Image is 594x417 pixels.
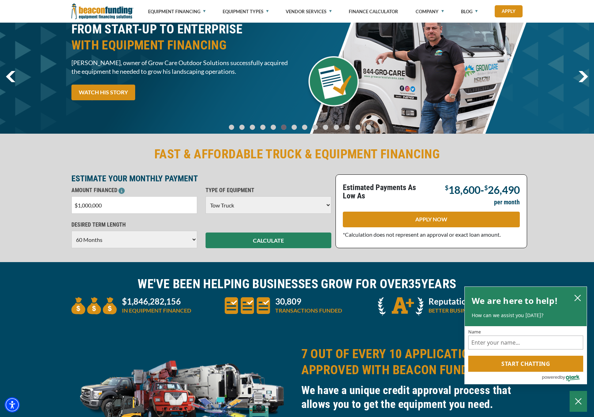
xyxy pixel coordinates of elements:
[494,198,520,206] p: per month
[408,277,421,291] span: 35
[429,297,499,306] p: Reputation
[71,297,117,314] img: three money bags to convey large amount of equipment financed
[71,37,293,53] span: WITH EQUIPMENT FINANCING
[206,233,331,248] button: CALCULATE
[468,356,583,372] button: Start chatting
[429,306,499,315] p: BETTER BUSINESS BUREAU
[542,373,560,381] span: powered
[311,124,319,130] a: Go To Slide 8
[275,297,342,306] p: 30,809
[322,124,330,130] a: Go To Slide 9
[238,124,246,130] a: Go To Slide 1
[572,293,583,302] button: close chatbox
[227,124,236,130] a: Go To Slide 0
[122,297,191,306] p: $1,846,282,156
[275,306,342,315] p: TRANSACTIONS FUNDED
[206,186,331,195] p: TYPE OF EQUIPMENT
[343,183,427,200] p: Estimated Payments As Low As
[71,186,197,195] p: AMOUNT FINANCED
[343,124,352,130] a: Go To Slide 11
[472,312,580,319] p: How can we assist you [DATE]?
[560,373,565,381] span: by
[122,306,191,315] p: IN EQUIPMENT FINANCED
[495,5,523,17] a: Apply
[301,383,523,411] h3: We have a unique credit approval process that allows you to get the equipment you need.
[448,183,480,196] span: 18,600
[301,346,523,378] h2: 7 OUT OF EVERY 10 APPLICATIONS APPROVED WITH BEACON FUNDING
[578,71,588,82] img: Right Navigator
[71,221,197,229] p: DESIRED TERM LENGTH
[71,21,293,53] h2: FROM START-UP TO ENTERPRISE
[71,58,293,76] span: [PERSON_NAME], owner of Grow Care Outdoor Solutions successfully acquired the equipment he needed...
[472,294,558,308] h2: We are here to help!
[71,174,331,183] p: ESTIMATE YOUR MONTHLY PAYMENT
[332,124,341,130] a: Go To Slide 10
[578,71,588,82] a: next
[71,85,135,100] a: WATCH HIS STORY
[343,231,501,238] span: *Calculation does not represent an approval or exact loan amount.
[259,124,267,130] a: Go To Slide 3
[484,184,488,191] span: $
[354,124,362,130] a: Go To Slide 12
[468,330,583,334] label: Name
[71,391,293,397] a: equipment collage
[301,124,309,130] a: Go To Slide 7
[269,124,278,130] a: Go To Slide 4
[468,336,583,349] input: Name
[248,124,257,130] a: Go To Slide 2
[71,196,197,214] input: $
[225,297,270,314] img: three document icons to convery large amount of transactions funded
[290,124,299,130] a: Go To Slide 6
[343,212,520,227] a: APPLY NOW
[5,397,20,412] div: Accessibility Menu
[364,124,373,130] a: Go To Slide 13
[542,372,587,384] a: Powered by Olark - open in a new tab
[445,184,448,191] span: $
[6,71,15,82] a: previous
[570,391,587,412] button: Close Chatbox
[464,286,587,385] div: olark chatbox
[378,297,423,316] img: A + icon
[280,124,288,130] a: Go To Slide 5
[71,146,523,162] h2: FAST & AFFORDABLE TRUCK & EQUIPMENT FINANCING
[488,183,520,196] span: 26,490
[445,183,520,195] p: -
[6,71,15,82] img: Left Navigator
[71,276,523,292] h2: WE'VE BEEN HELPING BUSINESSES GROW FOR OVER YEARS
